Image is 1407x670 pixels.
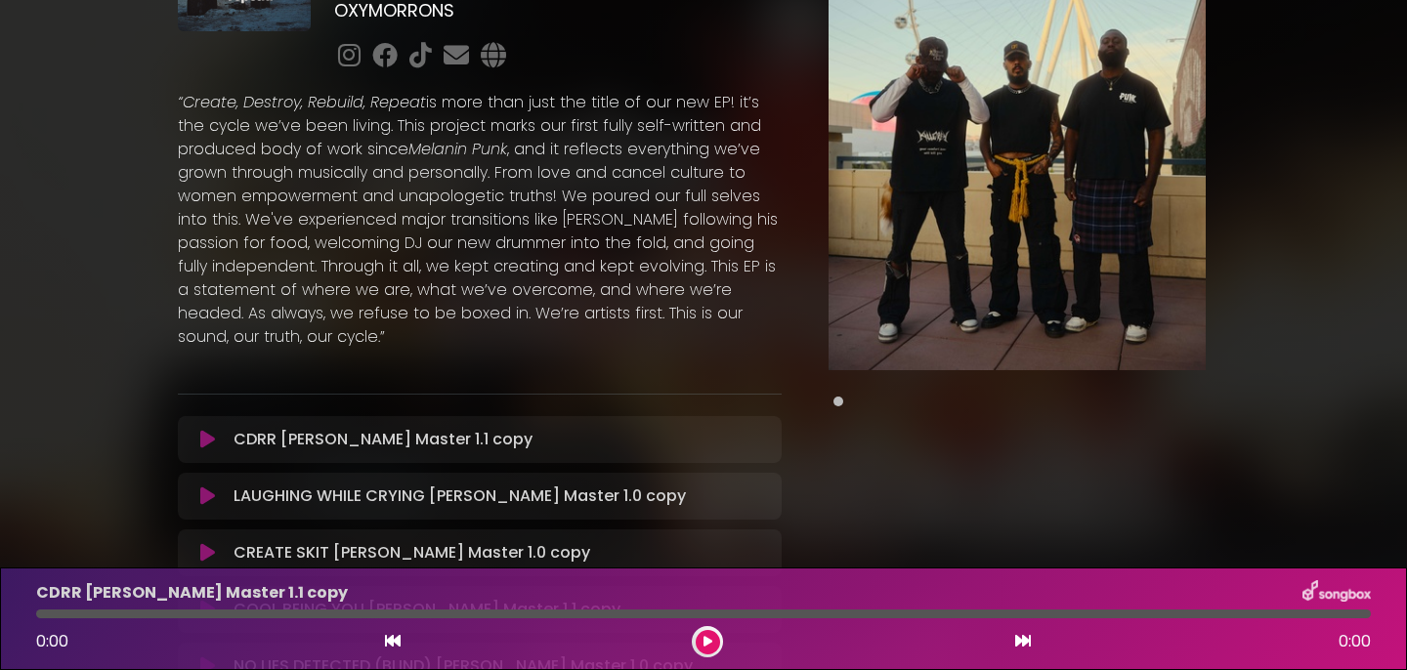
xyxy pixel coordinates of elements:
img: songbox-logo-white.png [1302,580,1371,606]
p: is more than just the title of our new EP! it’s the cycle we’ve been living. This project marks o... [178,91,782,349]
p: CREATE SKIT [PERSON_NAME] Master 1.0 copy [234,541,590,565]
p: CDRR [PERSON_NAME] Master 1.1 copy [36,581,348,605]
em: Melanin Punk [408,138,507,160]
p: LAUGHING WHILE CRYING [PERSON_NAME] Master 1.0 copy [234,484,686,508]
span: 0:00 [1339,630,1371,653]
span: 0:00 [36,630,68,652]
p: CDRR [PERSON_NAME] Master 1.1 copy [234,428,533,451]
em: “Create, Destroy, Rebuild, Repeat [178,91,426,113]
